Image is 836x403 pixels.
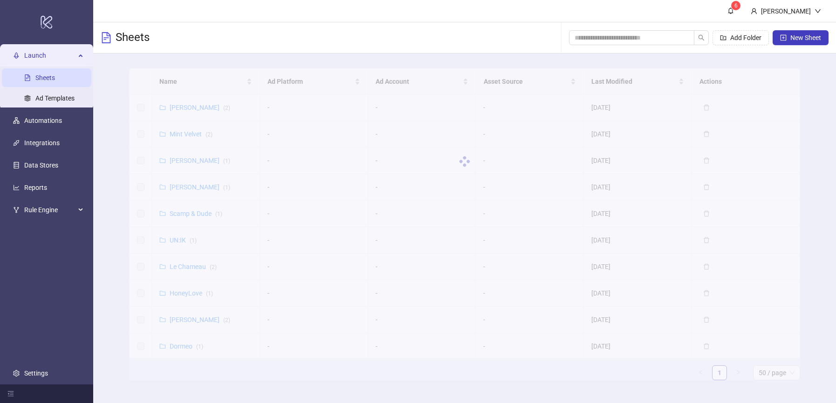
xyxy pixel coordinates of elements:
[24,184,47,191] a: Reports
[734,2,738,9] span: 6
[24,46,75,65] span: Launch
[773,30,829,45] button: New Sheet
[727,7,734,14] span: bell
[757,6,815,16] div: [PERSON_NAME]
[720,34,726,41] span: folder-add
[731,1,740,10] sup: 6
[24,369,48,377] a: Settings
[790,34,821,41] span: New Sheet
[13,207,20,213] span: fork
[730,34,761,41] span: Add Folder
[780,34,787,41] span: plus-square
[35,74,55,81] a: Sheets
[24,139,60,147] a: Integrations
[116,30,150,45] h3: Sheets
[698,34,705,41] span: search
[815,8,821,14] span: down
[35,94,75,102] a: Ad Templates
[751,8,757,14] span: user
[24,117,62,124] a: Automations
[101,32,112,43] span: file-text
[713,30,769,45] button: Add Folder
[13,52,20,59] span: rocket
[24,161,58,169] a: Data Stores
[7,390,14,397] span: menu-fold
[24,201,75,219] span: Rule Engine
